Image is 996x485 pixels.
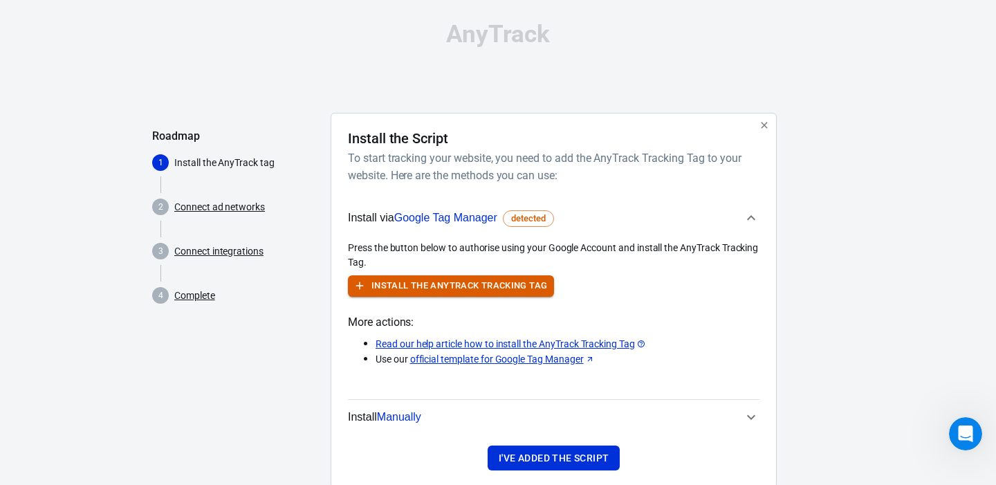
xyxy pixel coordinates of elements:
[174,200,265,214] a: Connect ad networks
[376,337,646,351] a: Read our help article how to install the AnyTrack Tracking Tag
[348,408,421,426] span: Install
[348,241,759,270] div: Press the button below to authorise using your Google Account and install the AnyTrack Tracking Tag.
[174,156,320,170] p: Install the AnyTrack tag
[377,411,421,423] span: Manually
[158,291,163,300] text: 4
[348,130,448,147] h4: Install the Script
[348,209,554,227] span: Install via
[158,158,163,167] text: 1
[394,212,497,223] span: Google Tag Manager
[348,313,759,331] span: More actions:
[488,446,620,471] button: I've added the script
[158,246,163,256] text: 3
[506,212,551,226] span: detected
[174,244,264,259] a: Connect integrations
[158,202,163,212] text: 2
[348,400,759,434] button: InstallManually
[348,195,759,241] button: Install viaGoogle Tag Managerdetected
[152,129,320,143] h5: Roadmap
[949,417,982,450] iframe: Intercom live chat
[174,289,215,303] a: Complete
[348,149,754,184] h6: To start tracking your website, you need to add the AnyTrack Tracking Tag to your website. Here a...
[376,352,759,367] p: Use our
[152,22,844,46] div: AnyTrack
[348,275,554,297] button: Install the AnyTrack Tracking Tag
[410,352,595,367] a: official template for Google Tag Manager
